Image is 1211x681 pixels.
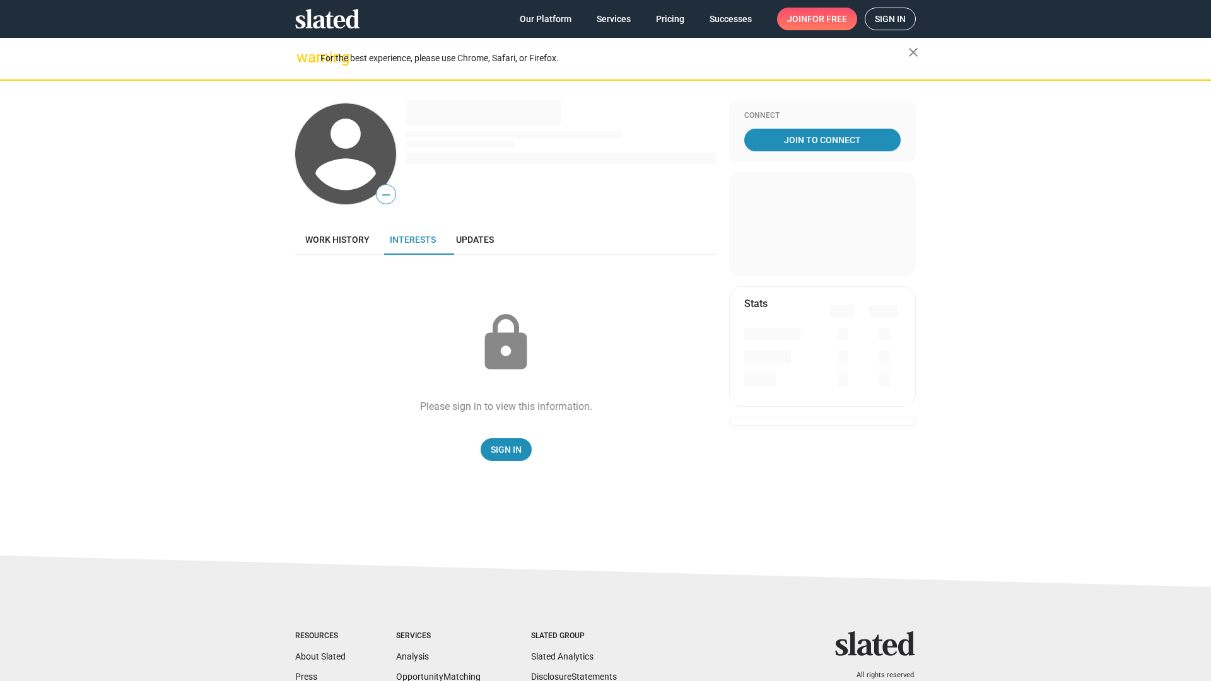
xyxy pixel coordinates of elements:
[510,8,582,30] a: Our Platform
[380,224,446,255] a: Interests
[481,438,532,461] a: Sign In
[295,651,346,661] a: About Slated
[710,8,752,30] span: Successes
[656,8,684,30] span: Pricing
[699,8,762,30] a: Successes
[446,224,504,255] a: Updates
[787,8,847,30] span: Join
[396,651,429,661] a: Analysis
[520,8,571,30] span: Our Platform
[875,8,906,30] span: Sign in
[646,8,694,30] a: Pricing
[295,224,380,255] a: Work history
[390,235,436,245] span: Interests
[777,8,857,30] a: Joinfor free
[295,631,346,641] div: Resources
[396,631,481,641] div: Services
[531,631,617,641] div: Slated Group
[597,8,631,30] span: Services
[420,400,592,413] div: Please sign in to view this information.
[491,438,522,461] span: Sign In
[587,8,641,30] a: Services
[744,129,901,151] a: Join To Connect
[305,235,370,245] span: Work history
[744,297,768,310] mat-card-title: Stats
[744,111,901,121] div: Connect
[906,45,921,60] mat-icon: close
[474,311,537,375] mat-icon: lock
[807,8,847,30] span: for free
[531,651,594,661] a: Slated Analytics
[456,235,494,245] span: Updates
[865,8,916,30] a: Sign in
[377,187,395,203] span: —
[747,129,898,151] span: Join To Connect
[296,50,312,65] mat-icon: warning
[320,50,908,67] div: For the best experience, please use Chrome, Safari, or Firefox.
